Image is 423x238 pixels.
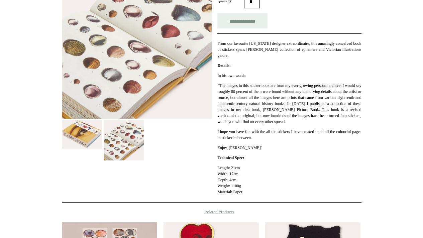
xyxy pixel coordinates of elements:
strong: Technical Spec: [217,155,244,160]
span: From our favourite [US_STATE] designer extraordinaire, this amazingly conceived book of stickers ... [217,41,361,58]
strong: Details: [217,63,230,68]
h4: Related Products [44,209,379,215]
p: In his own words: [217,73,361,79]
p: I hope you have fun with the all the stickers I have created - and all the colourful pages to sti... [217,129,361,141]
img: John Derian Sticker Book [104,120,144,160]
p: Length: 21cm Width: 17cm Depth: 4cm Weight: 1100g Material: Paper [217,165,361,195]
p: Enjoy, [PERSON_NAME]" [217,145,361,151]
p: "The images in this sticker book are from my ever-growing personal archive. I would say roughly 8... [217,83,361,125]
img: John Derian Sticker Book [62,120,102,149]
